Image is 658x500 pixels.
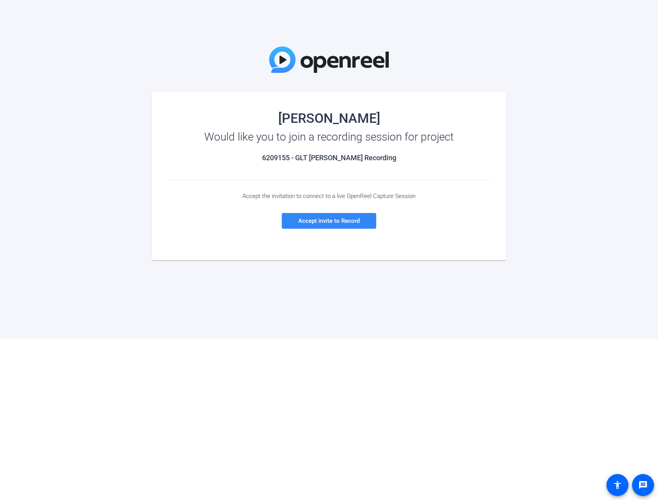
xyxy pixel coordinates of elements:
[638,480,648,490] mat-icon: message
[269,46,389,73] img: OpenReel Logo
[168,112,490,124] div: [PERSON_NAME]
[613,480,622,490] mat-icon: accessibility
[282,213,376,229] a: Accept invite to Record
[168,193,490,200] div: Accept the invitation to connect to a live OpenReel Capture Session
[168,154,490,162] h2: 6209155 - GLT [PERSON_NAME] Recording
[168,131,490,143] div: Would like you to join a recording session for project
[298,217,360,224] span: Accept invite to Record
